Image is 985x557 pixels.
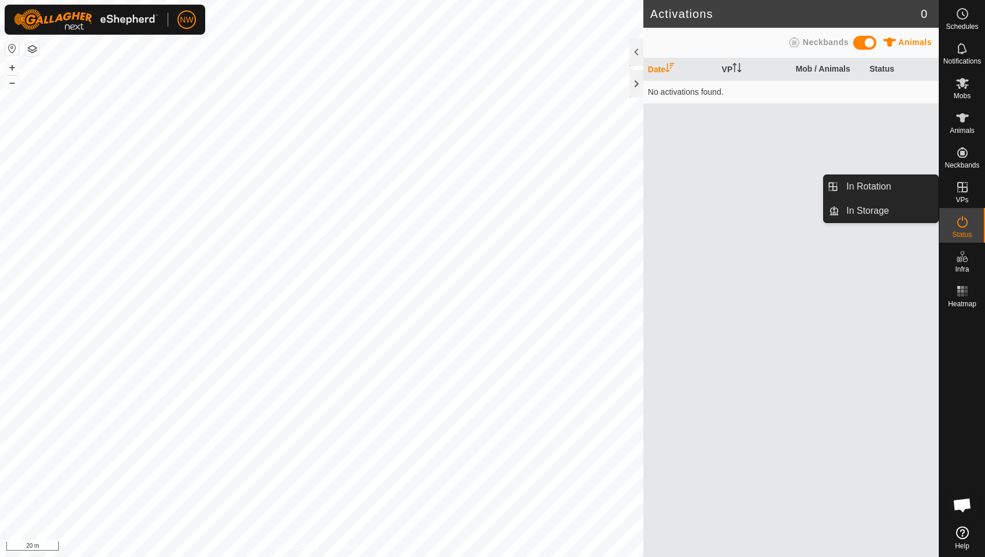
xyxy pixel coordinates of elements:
[791,58,865,81] th: Mob / Animals
[943,58,981,65] span: Notifications
[25,42,39,56] button: Map Layers
[865,58,939,81] th: Status
[643,58,717,81] th: Date
[5,42,19,55] button: Reset Map
[945,488,980,522] a: Open chat
[939,522,985,554] a: Help
[945,162,979,169] span: Neckbands
[839,199,938,222] a: In Storage
[955,543,969,549] span: Help
[946,23,978,30] span: Schedules
[955,266,969,273] span: Infra
[921,5,927,23] span: 0
[665,65,675,74] p-sorticon: Activate to sort
[898,38,932,47] span: Animals
[732,65,742,74] p-sorticon: Activate to sort
[5,61,19,75] button: +
[952,231,972,238] span: Status
[643,80,939,103] td: No activations found.
[846,204,889,218] span: In Storage
[846,180,891,194] span: In Rotation
[839,175,938,198] a: In Rotation
[948,300,976,307] span: Heatmap
[717,58,791,81] th: VP
[824,175,938,198] li: In Rotation
[956,196,968,203] span: VPs
[824,199,938,222] li: In Storage
[803,38,849,47] span: Neckbands
[954,92,971,99] span: Mobs
[950,127,975,134] span: Animals
[180,14,193,26] span: NW
[14,9,158,30] img: Gallagher Logo
[5,76,19,90] button: –
[333,542,367,552] a: Contact Us
[276,542,319,552] a: Privacy Policy
[650,7,921,21] h2: Activations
